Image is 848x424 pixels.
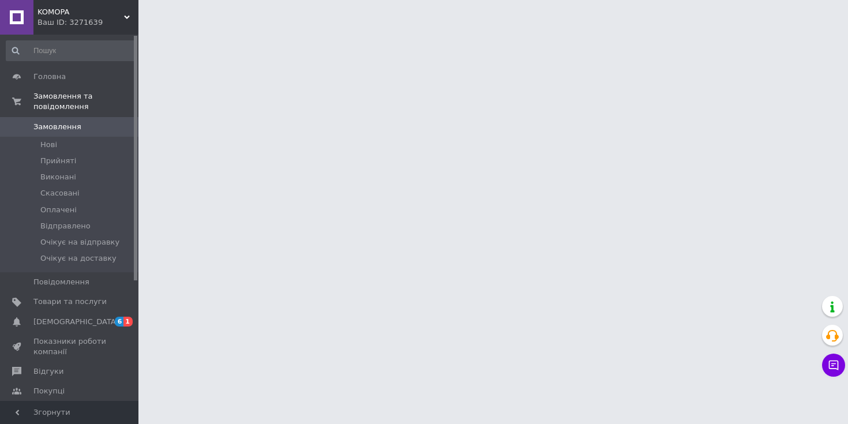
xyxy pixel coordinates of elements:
span: 6 [115,317,124,327]
input: Пошук [6,40,136,61]
span: Оплачені [40,205,77,215]
div: Ваш ID: 3271639 [37,17,138,28]
span: Відправлено [40,221,91,231]
span: Товари та послуги [33,297,107,307]
span: Покупці [33,386,65,396]
span: Очікує на відправку [40,237,119,247]
button: Чат з покупцем [822,354,845,377]
span: Нові [40,140,57,150]
span: Показники роботи компанії [33,336,107,357]
span: Очікує на доставку [40,253,117,264]
span: Скасовані [40,188,80,198]
span: Замовлення та повідомлення [33,91,138,112]
span: 1 [123,317,133,327]
span: Прийняті [40,156,76,166]
span: Виконані [40,172,76,182]
span: Головна [33,72,66,82]
span: Відгуки [33,366,63,377]
span: Замовлення [33,122,81,132]
span: [DEMOGRAPHIC_DATA] [33,317,119,327]
span: KOMOPA [37,7,124,17]
span: Повідомлення [33,277,89,287]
